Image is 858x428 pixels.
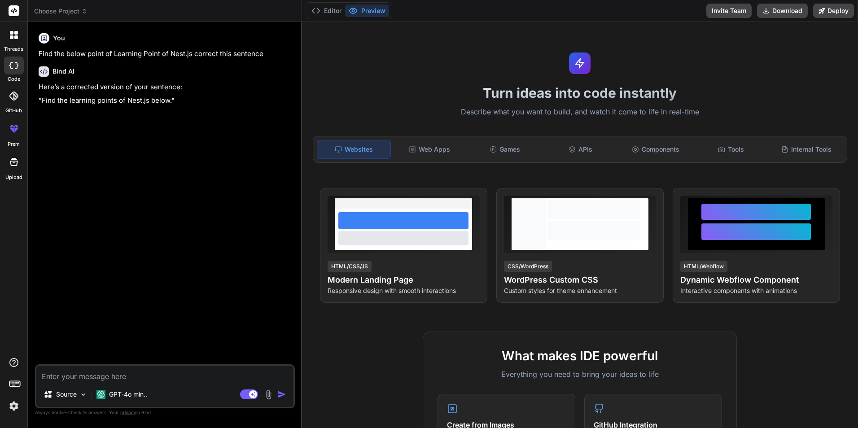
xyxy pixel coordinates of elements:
p: Always double-check its answers. Your in Bind [35,408,295,417]
div: HTML/CSS/JS [328,261,372,272]
h6: Bind AI [53,67,74,76]
label: GitHub [5,107,22,114]
span: privacy [120,410,136,415]
img: GPT-4o mini [96,390,105,399]
p: Describe what you want to build, and watch it come to life in real-time [307,106,853,118]
img: Pick Models [79,391,87,398]
button: Editor [308,4,345,17]
div: Games [468,140,542,159]
button: Invite Team [706,4,752,18]
h2: What makes IDE powerful [438,346,722,365]
div: Web Apps [393,140,466,159]
img: icon [277,390,286,399]
div: APIs [543,140,617,159]
div: Websites [317,140,391,159]
label: Upload [5,174,22,181]
p: Custom styles for theme enhancement [504,286,656,295]
div: HTML/Webflow [680,261,727,272]
p: Everything you need to bring your ideas to life [438,369,722,380]
h1: Turn ideas into code instantly [307,85,853,101]
img: attachment [263,389,274,400]
h4: WordPress Custom CSS [504,274,656,286]
div: Components [619,140,692,159]
label: threads [4,45,23,53]
button: Preview [345,4,389,17]
p: GPT-4o min.. [109,390,147,399]
p: Interactive components with animations [680,286,832,295]
img: settings [6,398,22,414]
h4: Dynamic Webflow Component [680,274,832,286]
label: code [8,75,20,83]
div: Tools [694,140,768,159]
p: Source [56,390,77,399]
p: Responsive design with smooth interactions [328,286,480,295]
p: "Find the learning points of Nest.js below." [39,96,293,106]
h4: Modern Landing Page [328,274,480,286]
p: Here’s a corrected version of your sentence: [39,82,293,92]
button: Deploy [813,4,854,18]
h6: You [53,34,65,43]
div: Internal Tools [770,140,843,159]
p: Find the below point of Learning Point of Nest.js correct this sentence [39,49,293,59]
span: Choose Project [34,7,88,16]
label: prem [8,140,20,148]
div: CSS/WordPress [504,261,552,272]
button: Download [757,4,808,18]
